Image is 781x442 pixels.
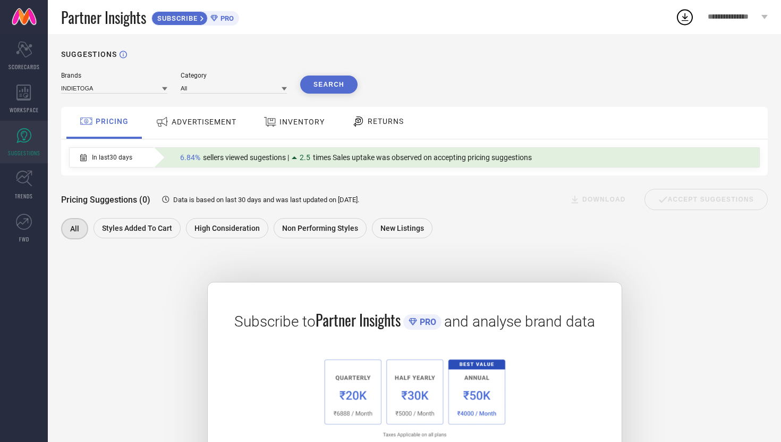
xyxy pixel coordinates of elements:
div: Percentage of sellers who have viewed suggestions for the current Insight Type [175,151,537,164]
div: Open download list [675,7,694,27]
span: INVENTORY [279,118,325,126]
span: Non Performing Styles [282,224,358,232]
span: RETURNS [368,117,404,126]
span: SUBSCRIBE [152,14,200,22]
span: Partner Insights [61,6,146,28]
span: High Consideration [194,224,260,232]
a: SUBSCRIBEPRO [151,9,239,26]
span: Partner Insights [316,309,401,331]
span: 6.84% [180,153,200,162]
span: Pricing Suggestions (0) [61,195,150,205]
span: SCORECARDS [9,63,40,71]
button: Search [300,76,358,94]
span: Data is based on last 30 days and was last updated on [DATE] . [173,196,359,204]
span: SUGGESTIONS [8,149,40,157]
span: In last 30 days [92,154,132,161]
span: Styles Added To Cart [102,224,172,232]
span: All [70,224,79,233]
span: Subscribe to [234,313,316,330]
div: Accept Suggestions [644,189,768,210]
span: and analyse brand data [444,313,595,330]
span: times Sales uptake was observed on accepting pricing suggestions [313,153,532,162]
span: ADVERTISEMENT [172,118,236,126]
span: WORKSPACE [10,106,39,114]
span: sellers viewed sugestions | [203,153,289,162]
div: Brands [61,72,167,79]
span: PRO [417,317,436,327]
span: New Listings [380,224,424,232]
div: Category [181,72,287,79]
h1: SUGGESTIONS [61,50,117,59]
span: PRICING [96,117,129,126]
span: FWD [19,235,29,243]
span: 2.5 [300,153,310,162]
span: PRO [218,14,234,22]
span: TRENDS [15,192,33,200]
